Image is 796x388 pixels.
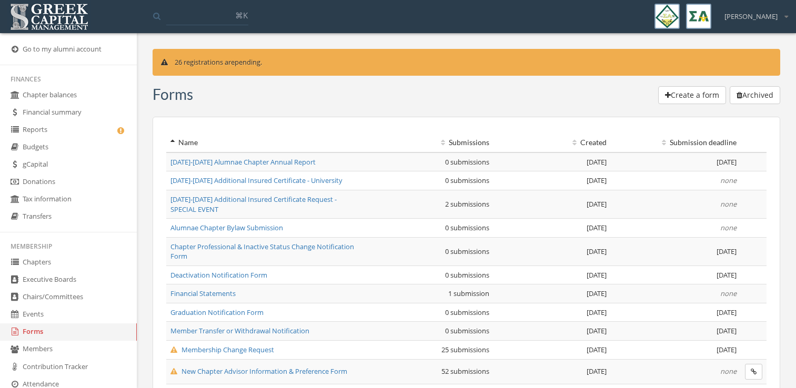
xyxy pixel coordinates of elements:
[718,4,788,22] div: [PERSON_NAME]
[170,223,283,232] a: Alumnae Chapter Bylaw Submission
[170,289,236,298] a: Financial Statements
[720,289,737,298] em: none
[153,86,193,103] h3: Form s
[441,345,489,354] span: 25 submissions
[170,366,347,376] a: New Chapter Advisor Information & Preference Form
[493,152,611,171] td: [DATE]
[170,308,264,317] a: Graduation Notification Form
[445,247,489,256] span: 0 submissions
[493,284,611,303] td: [DATE]
[166,133,365,152] th: Name
[170,195,337,214] a: [DATE]-[DATE] Additional Insured Certificate Request - SPECIAL EVENT
[720,366,737,376] em: none
[493,133,611,152] th: Created
[445,326,489,335] span: 0 submissions
[611,341,741,360] td: [DATE]
[493,266,611,284] td: [DATE]
[611,266,741,284] td: [DATE]
[611,322,741,341] td: [DATE]
[724,12,778,22] span: [PERSON_NAME]
[170,176,342,185] a: [DATE]-[DATE] Additional Insured Certificate - University
[611,303,741,322] td: [DATE]
[175,57,223,67] span: 26 registrations
[493,359,611,384] td: [DATE]
[235,10,248,21] span: ⌘K
[493,303,611,322] td: [DATE]
[153,49,780,76] div: are pending.
[493,190,611,218] td: [DATE]
[170,270,267,280] a: Deactivation Notification Form
[493,237,611,266] td: [DATE]
[441,366,489,376] span: 52 submissions
[448,289,489,298] span: 1 submission
[170,157,316,167] a: [DATE]-[DATE] Alumnae Chapter Annual Report
[445,308,489,317] span: 0 submissions
[445,199,489,209] span: 2 submissions
[720,176,737,185] em: none
[720,199,737,209] em: none
[720,223,737,232] em: none
[730,86,780,104] button: Archived
[611,133,741,152] th: Submission deadline
[170,345,274,354] a: Membership Change Request
[493,341,611,360] td: [DATE]
[611,152,741,171] td: [DATE]
[445,176,489,185] span: 0 submissions
[445,270,489,280] span: 0 submissions
[170,242,354,261] a: Chapter Professional & Inactive Status Change Notification Form
[445,157,489,167] span: 0 submissions
[445,223,489,232] span: 0 submissions
[493,322,611,341] td: [DATE]
[611,237,741,266] td: [DATE]
[658,86,726,104] button: Create a form
[493,219,611,238] td: [DATE]
[493,171,611,190] td: [DATE]
[365,133,494,152] th: Submissions
[170,326,309,335] a: Member Transfer or Withdrawal Notification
